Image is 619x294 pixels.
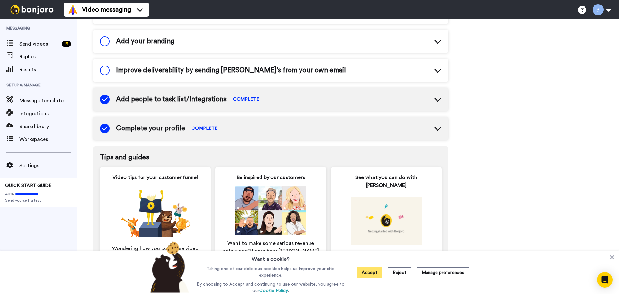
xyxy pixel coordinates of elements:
[222,239,319,286] span: Want to make some serious revenue with video? Learn how [PERSON_NAME] has been used by over 30,00...
[19,162,77,169] span: Settings
[417,267,469,278] button: Manage preferences
[338,174,435,189] span: See what you can do with [PERSON_NAME]
[8,5,56,14] img: bj-logo-header-white.svg
[5,183,52,188] span: QUICK START GUIDE
[19,110,77,117] span: Integrations
[62,41,71,47] div: 15
[116,124,185,133] span: Complete your profile
[19,53,77,61] span: Replies
[5,198,72,203] span: Send yourself a test
[192,125,218,132] span: COMPLETE
[144,241,192,293] img: bear-with-cookie.png
[195,281,346,294] p: By choosing to Accept and continuing to use our website, you agree to our .
[235,186,306,235] img: 0fdd4f07dd902e11a943b9ee6221a0e0.png
[233,96,259,103] span: COMPLETE
[19,136,77,143] span: Workspaces
[252,251,290,263] h3: Want a cookie?
[120,189,191,237] img: 8725903760688d899ef9d3e32c052ff7.png
[82,5,131,14] span: Video messaging
[19,40,59,48] span: Send videos
[19,123,77,130] span: Share library
[237,174,305,181] span: Be inspired by our customers
[388,267,411,278] button: Reject
[351,197,422,245] img: 5a8f5abc0fb89953aae505072feff9ce.png
[113,174,198,181] span: Video tips for your customer funnel
[5,191,14,197] span: 40%
[68,5,78,15] img: vm-color.svg
[100,153,442,162] span: Tips and guides
[195,266,346,279] p: Taking one of our delicious cookies helps us improve your site experience.
[116,36,174,46] span: Add your branding
[259,289,288,293] a: Cookie Policy
[19,97,77,105] span: Message template
[116,95,227,104] span: Add people to task list/Integrations
[116,66,346,75] span: Improve deliverability by sending [PERSON_NAME]’s from your own email
[106,245,204,283] span: Wondering how you could use video more in your business? We have put together handy suggestions o...
[597,272,613,288] div: Open Intercom Messenger
[357,267,382,278] button: Accept
[19,66,77,74] span: Results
